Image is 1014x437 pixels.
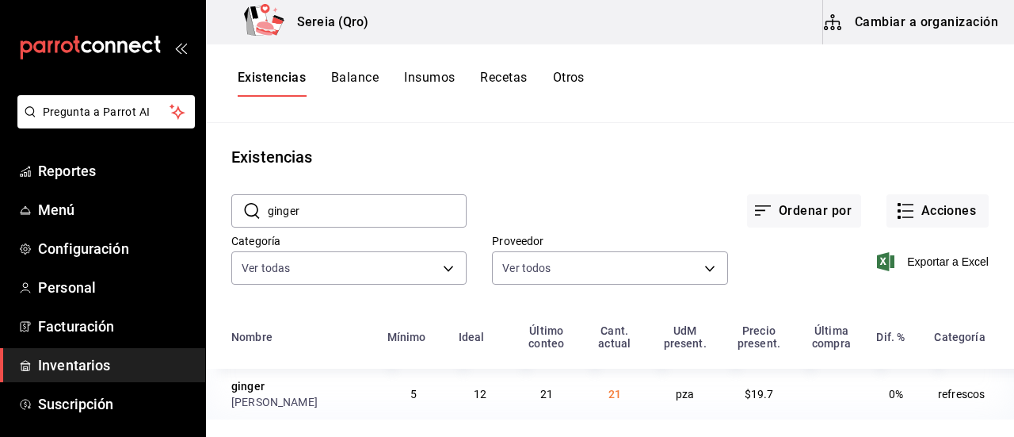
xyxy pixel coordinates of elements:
button: Existencias [238,70,306,97]
div: Precio present. [731,324,786,350]
div: Categoría [934,331,985,343]
button: Exportar a Excel [880,252,989,271]
div: Dif. % [876,331,905,343]
button: Pregunta a Parrot AI [17,95,195,128]
span: Inventarios [38,355,193,376]
span: Ver todos [502,260,551,276]
button: Otros [553,70,585,97]
span: Pregunta a Parrot AI [43,104,170,121]
div: navigation tabs [238,70,585,97]
button: Recetas [480,70,527,97]
div: Mínimo [387,331,426,343]
button: open_drawer_menu [174,41,187,54]
div: [PERSON_NAME] [231,394,368,410]
span: Configuración [38,238,193,259]
div: UdM present. [658,324,712,350]
span: $19.7 [745,388,774,401]
td: pza [648,369,722,420]
button: Balance [331,70,379,97]
div: Existencias [231,145,312,169]
span: 5 [410,388,417,401]
button: Acciones [886,194,989,228]
span: 12 [474,388,486,401]
a: Pregunta a Parrot AI [11,115,195,132]
div: ginger [231,378,265,394]
span: 21 [608,388,621,401]
div: Ideal [459,331,485,343]
h3: Sereia (Qro) [284,13,369,32]
span: Facturación [38,316,193,337]
input: Buscar nombre de insumo [268,195,467,227]
span: 0% [889,388,903,401]
span: Personal [38,277,193,298]
td: refrescos [924,369,1014,420]
span: Menú [38,199,193,220]
button: Ordenar por [747,194,861,228]
div: Cant. actual [590,324,639,350]
span: Reportes [38,160,193,182]
label: Categoría [231,236,467,247]
span: Suscripción [38,393,193,415]
div: Último conteo [521,324,571,350]
span: 21 [540,388,553,401]
button: Insumos [404,70,455,97]
div: Última compra [806,324,858,350]
span: Ver todas [242,260,290,276]
label: Proveedor [492,236,727,247]
div: Nombre [231,331,273,343]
